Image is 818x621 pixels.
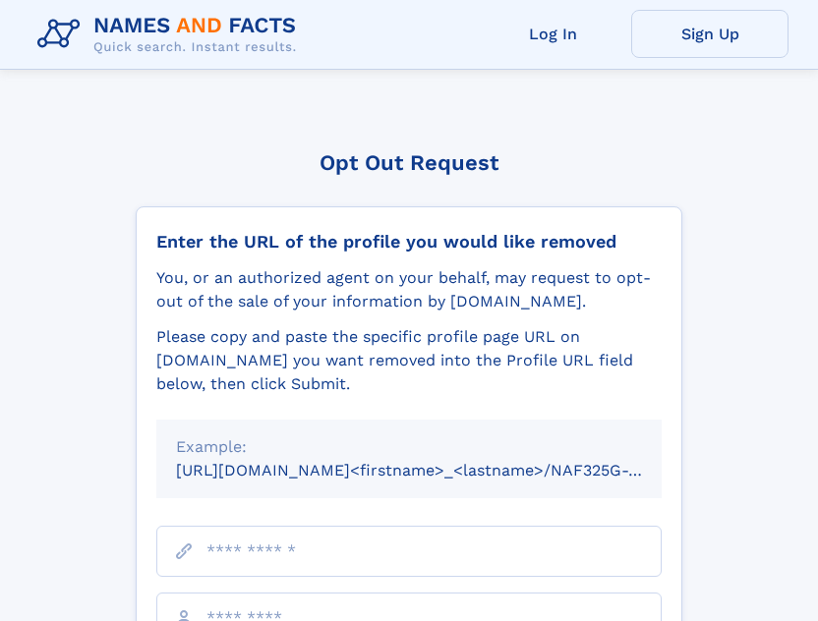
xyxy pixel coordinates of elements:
[136,150,682,175] div: Opt Out Request
[156,325,662,396] div: Please copy and paste the specific profile page URL on [DOMAIN_NAME] you want removed into the Pr...
[474,10,631,58] a: Log In
[176,461,699,480] small: [URL][DOMAIN_NAME]<firstname>_<lastname>/NAF325G-xxxxxxxx
[156,266,662,313] div: You, or an authorized agent on your behalf, may request to opt-out of the sale of your informatio...
[29,8,313,61] img: Logo Names and Facts
[631,10,789,58] a: Sign Up
[156,231,662,253] div: Enter the URL of the profile you would like removed
[176,435,642,459] div: Example:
